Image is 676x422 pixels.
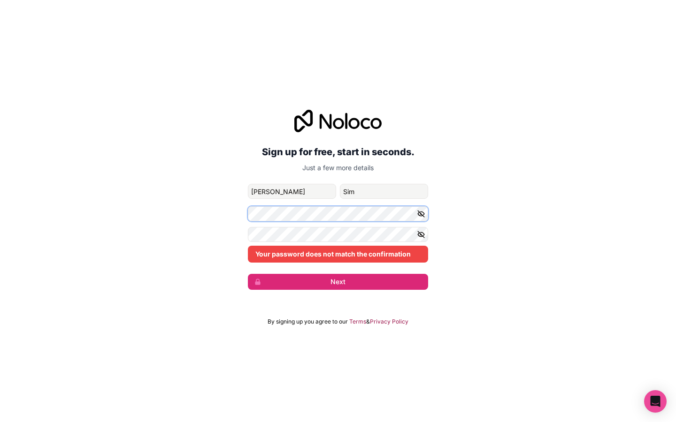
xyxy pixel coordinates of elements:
input: Password [248,206,428,221]
input: family-name [340,184,428,199]
input: Confirm password [248,227,428,242]
p: Just a few more details [248,163,428,173]
button: Next [248,274,428,290]
span: & [366,318,370,325]
span: By signing up you agree to our [268,318,348,325]
div: Open Intercom Messenger [644,390,667,413]
a: Privacy Policy [370,318,408,325]
input: given-name [248,184,336,199]
div: Your password does not match the confirmation [248,246,428,263]
a: Terms [349,318,366,325]
h2: Sign up for free, start in seconds. [248,143,428,160]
